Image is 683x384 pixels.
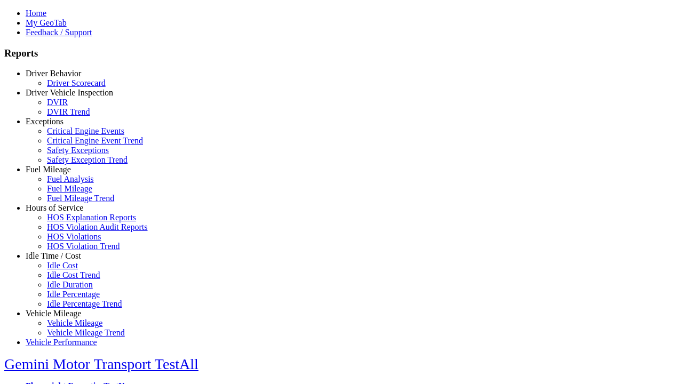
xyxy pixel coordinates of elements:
[47,242,120,251] a: HOS Violation Trend
[47,136,143,145] a: Critical Engine Event Trend
[47,213,136,222] a: HOS Explanation Reports
[26,165,71,174] a: Fuel Mileage
[47,98,68,107] a: DVIR
[47,126,124,135] a: Critical Engine Events
[26,28,92,37] a: Feedback / Support
[26,18,67,27] a: My GeoTab
[26,69,81,78] a: Driver Behavior
[47,107,90,116] a: DVIR Trend
[47,194,114,203] a: Fuel Mileage Trend
[47,155,128,164] a: Safety Exception Trend
[26,338,97,347] a: Vehicle Performance
[26,117,63,126] a: Exceptions
[47,328,125,337] a: Vehicle Mileage Trend
[4,47,679,59] h3: Reports
[47,232,101,241] a: HOS Violations
[47,78,106,87] a: Driver Scorecard
[47,261,78,270] a: Idle Cost
[47,299,122,308] a: Idle Percentage Trend
[47,184,92,193] a: Fuel Mileage
[47,280,93,289] a: Idle Duration
[26,88,113,97] a: Driver Vehicle Inspection
[26,309,81,318] a: Vehicle Mileage
[47,270,100,279] a: Idle Cost Trend
[47,222,148,231] a: HOS Violation Audit Reports
[47,174,94,183] a: Fuel Analysis
[26,251,81,260] a: Idle Time / Cost
[47,146,109,155] a: Safety Exceptions
[26,9,46,18] a: Home
[26,203,83,212] a: Hours of Service
[47,290,100,299] a: Idle Percentage
[4,356,198,372] a: Gemini Motor Transport TestAll
[47,318,102,327] a: Vehicle Mileage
